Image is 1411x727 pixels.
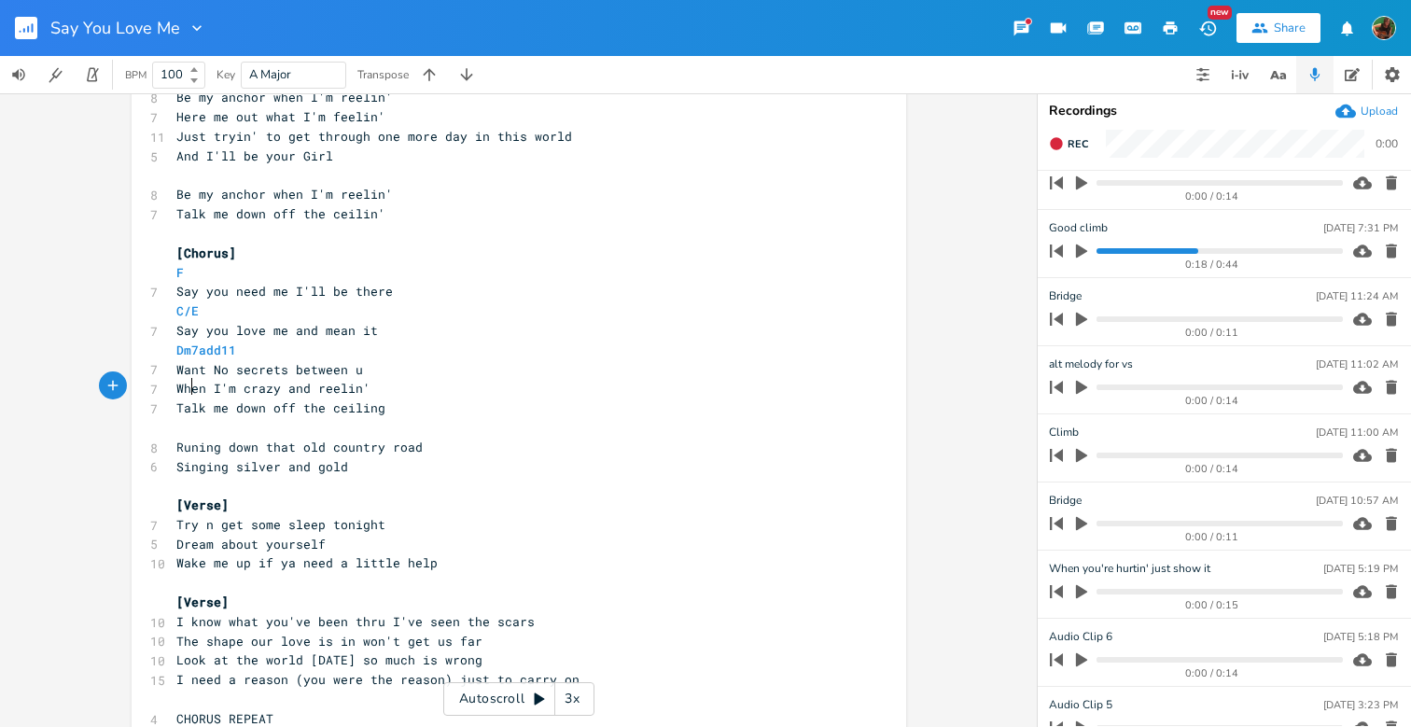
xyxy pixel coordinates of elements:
span: Rec [1068,137,1088,151]
div: Key [217,69,235,80]
span: Bridge [1049,287,1082,305]
div: Transpose [357,69,409,80]
span: When I'm crazy and reelin' [176,380,370,397]
span: Here me out what I'm feelin' [176,108,385,125]
div: 0:00 / 0:15 [1082,600,1343,610]
div: [DATE] 5:19 PM [1323,564,1398,574]
img: Susan Rowe [1372,16,1396,40]
span: Just tryin' to get through one more day in this world [176,128,572,145]
span: CHORUS REPEAT [176,710,273,727]
span: Be my anchor when I'm reelin' [176,89,393,105]
span: [Chorus] [176,245,236,261]
span: Climb [1049,424,1079,441]
div: [DATE] 10:57 AM [1316,496,1398,506]
span: And I'll be your Girl [176,147,333,164]
span: Try n get some sleep tonight [176,516,385,533]
span: Audio Clip 5 [1049,696,1112,714]
span: I know what you've been thru I've seen the scars [176,613,535,630]
div: 0:00 / 0:14 [1082,191,1343,202]
span: I need a reason (you were the reason) just to carry on [176,671,580,688]
span: When you're hurtin' just show it [1049,560,1210,578]
button: Share [1236,13,1320,43]
div: 3x [555,682,589,716]
span: alt melody for vs [1049,356,1133,373]
span: [Verse] [176,496,229,513]
div: 0:00 / 0:14 [1082,464,1343,474]
span: F [176,264,184,281]
span: C/E [176,302,199,319]
div: 0:00 / 0:11 [1082,328,1343,338]
span: Look at the world [DATE] so much is wrong [176,651,482,668]
button: Rec [1041,129,1096,159]
span: Talk me down off the ceiling [176,399,385,416]
span: Say you need me I'll be there [176,283,393,300]
div: [DATE] 5:18 PM [1323,632,1398,642]
span: Wake me up if ya need a little help [176,554,438,571]
span: Be my anchor when I'm reelin' [176,186,393,203]
div: Recordings [1049,105,1400,118]
div: [DATE] 3:23 PM [1323,700,1398,710]
div: New [1208,6,1232,20]
span: Singing silver and gold [176,458,348,475]
span: Dm7add11 [176,342,236,358]
div: 0:00 / 0:14 [1082,668,1343,678]
span: A Major [249,66,291,83]
span: Say You Love Me [50,20,180,36]
div: [DATE] 11:24 AM [1316,291,1398,301]
button: New [1189,11,1226,45]
span: Dream about yourself [176,536,326,552]
span: Audio Clip 6 [1049,628,1112,646]
span: Runing down that old country road [176,439,423,455]
span: Good climb [1049,219,1108,237]
button: Upload [1335,101,1398,121]
div: Upload [1361,104,1398,119]
div: 0:18 / 0:44 [1082,259,1343,270]
span: Want No secrets between u [176,361,363,378]
span: Bridge [1049,492,1082,510]
div: Autoscroll [443,682,594,716]
span: The shape our love is in won't get us far [176,633,482,650]
div: 0:00 / 0:11 [1082,532,1343,542]
div: [DATE] 11:00 AM [1316,427,1398,438]
span: Say you love me and mean it [176,322,378,339]
span: [Verse] [176,594,229,610]
div: 0:00 / 0:14 [1082,396,1343,406]
div: BPM [125,70,147,80]
div: Share [1274,20,1306,36]
div: 0:00 [1376,138,1398,149]
div: [DATE] 11:02 AM [1316,359,1398,370]
span: Talk me down off the ceilin' [176,205,385,222]
div: [DATE] 7:31 PM [1323,223,1398,233]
